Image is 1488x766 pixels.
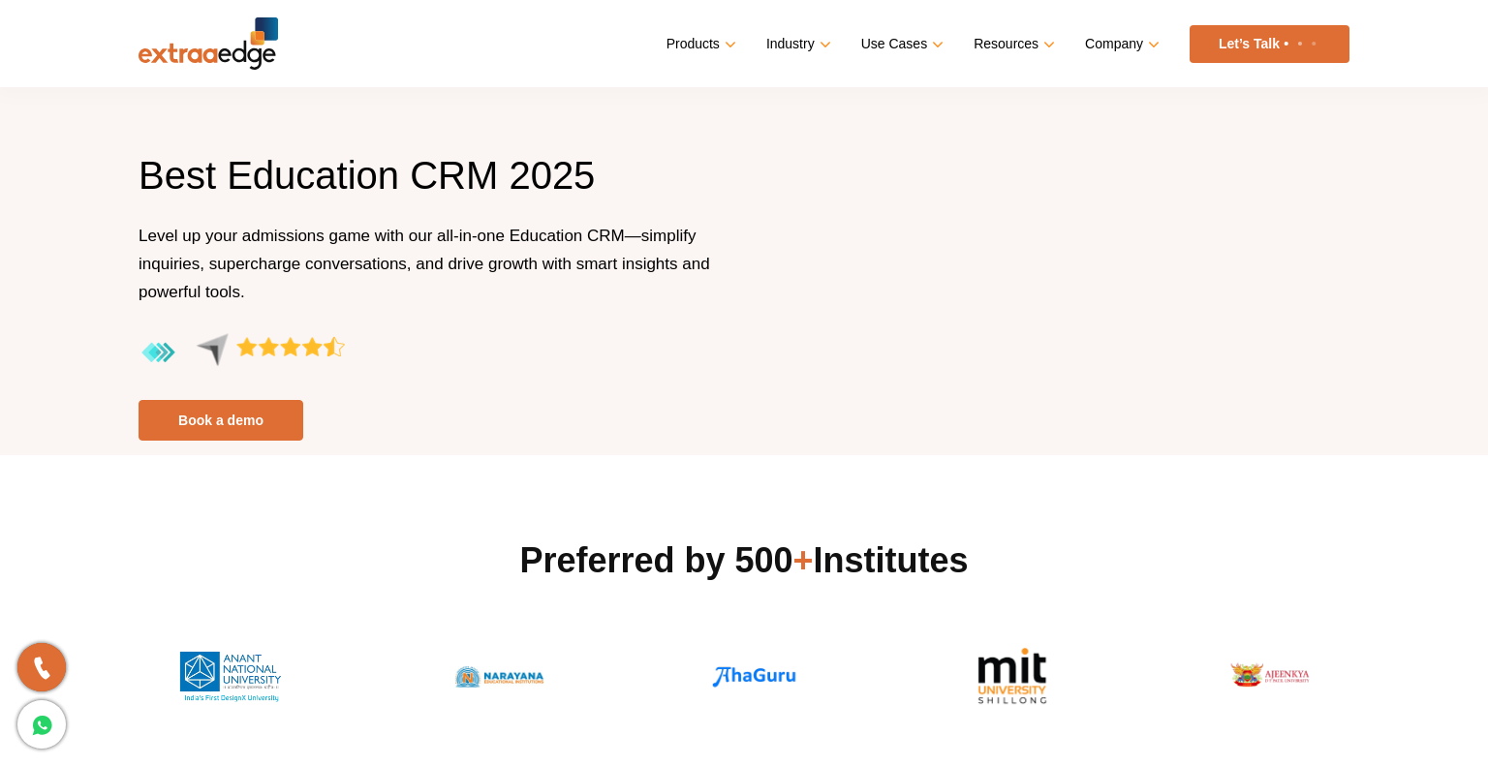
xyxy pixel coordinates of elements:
h1: Best Education CRM 2025 [139,150,729,222]
img: aggregate-rating-by-users [139,333,345,373]
a: Let’s Talk [1190,25,1349,63]
a: Book a demo [139,400,303,441]
span: Level up your admissions game with our all-in-one Education CRM—simplify inquiries, supercharge c... [139,227,710,301]
span: + [793,540,814,580]
h2: Preferred by 500 Institutes [139,537,1349,584]
a: Use Cases [861,30,940,58]
a: Company [1085,30,1156,58]
a: Resources [974,30,1051,58]
a: Products [666,30,732,58]
a: Industry [766,30,827,58]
